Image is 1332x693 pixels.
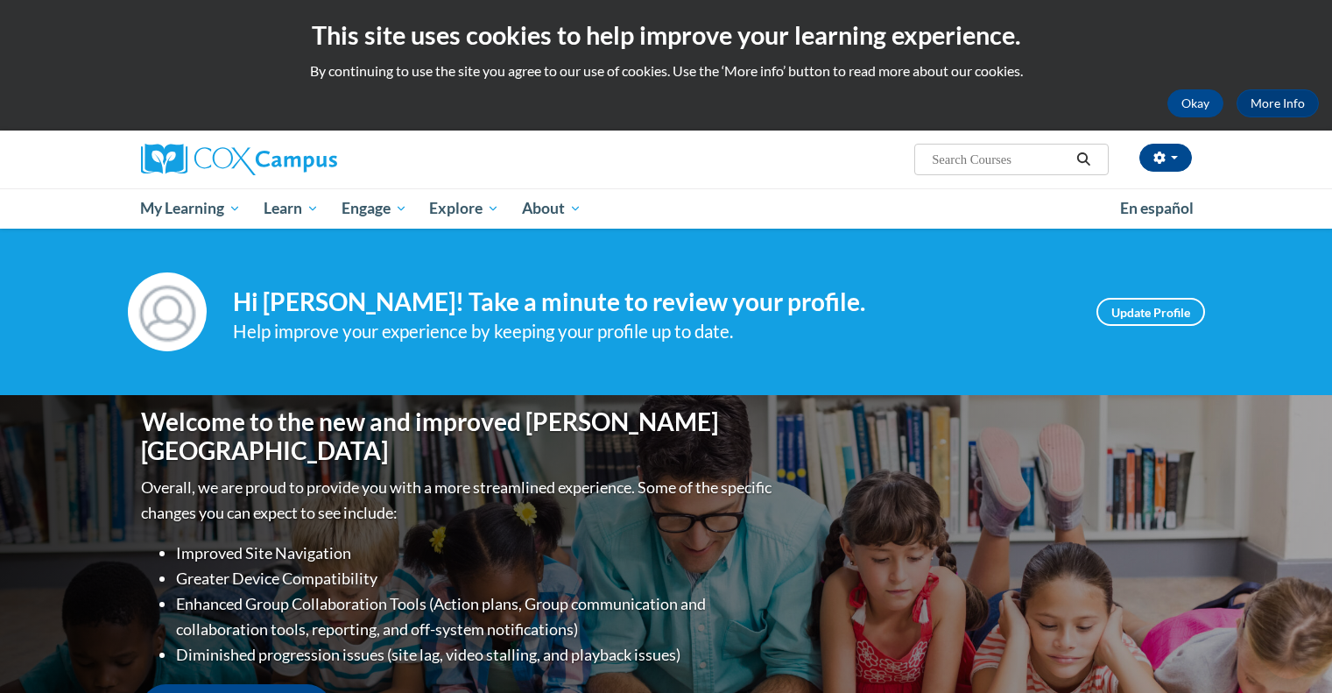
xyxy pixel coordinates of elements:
span: About [522,198,581,219]
li: Diminished progression issues (site lag, video stalling, and playback issues) [176,642,776,668]
span: En español [1120,199,1194,217]
input: Search Courses [930,149,1070,170]
a: My Learning [130,188,253,229]
a: Update Profile [1096,298,1205,326]
span: Engage [342,198,407,219]
li: Enhanced Group Collaboration Tools (Action plans, Group communication and collaboration tools, re... [176,591,776,642]
a: En español [1109,190,1205,227]
div: Help improve your experience by keeping your profile up to date. [233,317,1070,346]
a: Learn [252,188,330,229]
h4: Hi [PERSON_NAME]! Take a minute to review your profile. [233,287,1070,317]
img: Cox Campus [141,144,337,175]
li: Improved Site Navigation [176,541,776,566]
iframe: Button to launch messaging window [1262,623,1318,679]
li: Greater Device Compatibility [176,566,776,591]
h1: Welcome to the new and improved [PERSON_NAME][GEOGRAPHIC_DATA] [141,407,776,466]
img: Profile Image [128,272,207,351]
p: Overall, we are proud to provide you with a more streamlined experience. Some of the specific cha... [141,475,776,526]
a: Engage [330,188,419,229]
button: Account Settings [1139,144,1192,172]
button: Okay [1167,89,1223,117]
a: About [511,188,593,229]
a: Cox Campus [141,144,474,175]
div: Main menu [115,188,1218,229]
p: By continuing to use the site you agree to our use of cookies. Use the ‘More info’ button to read... [13,61,1319,81]
span: Learn [264,198,319,219]
span: Explore [429,198,499,219]
button: Search [1070,149,1096,170]
span: My Learning [140,198,241,219]
h2: This site uses cookies to help improve your learning experience. [13,18,1319,53]
a: Explore [418,188,511,229]
a: More Info [1237,89,1319,117]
